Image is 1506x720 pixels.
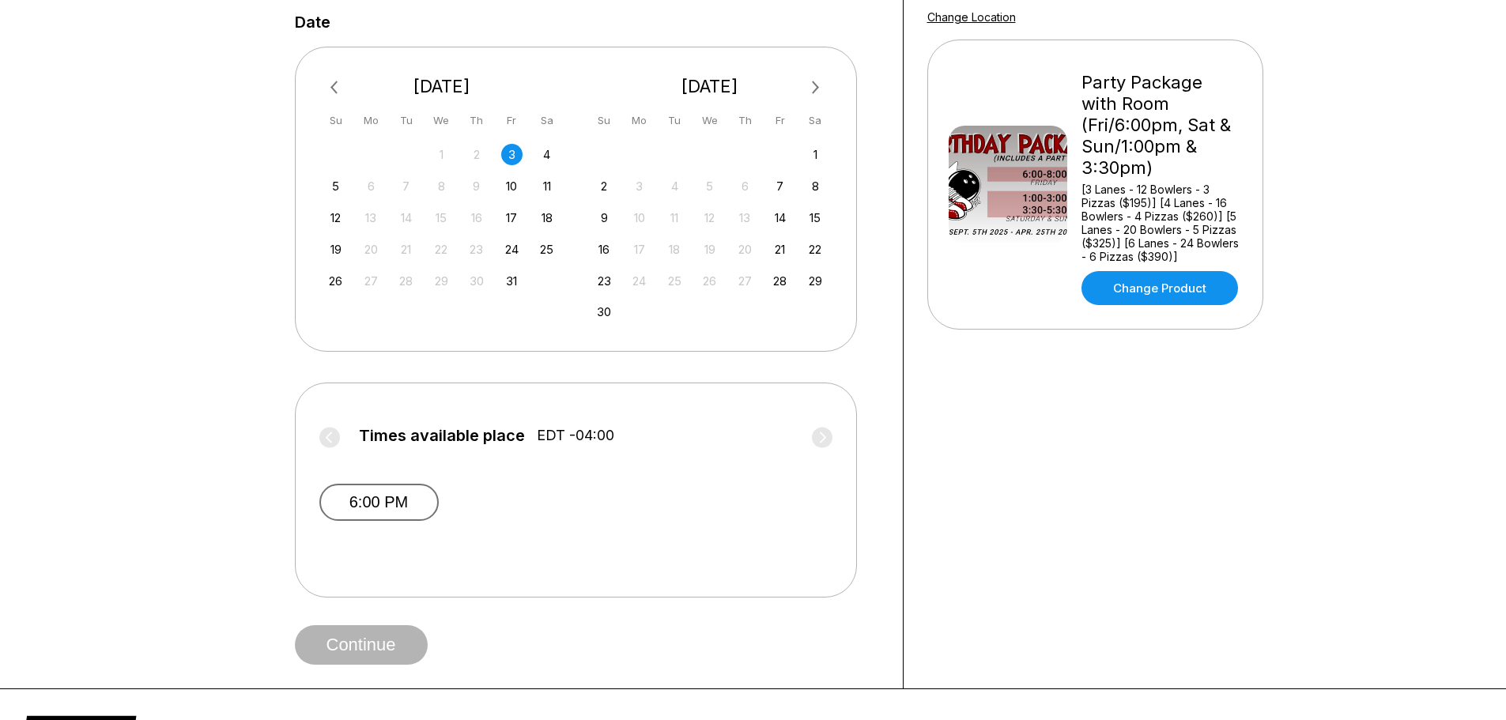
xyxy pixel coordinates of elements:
[431,239,452,260] div: Not available Wednesday, October 22nd, 2025
[466,270,487,292] div: Not available Thursday, October 30th, 2025
[664,110,685,131] div: Tu
[395,270,417,292] div: Not available Tuesday, October 28th, 2025
[501,175,523,197] div: Choose Friday, October 10th, 2025
[536,144,557,165] div: Choose Saturday, October 4th, 2025
[431,144,452,165] div: Not available Wednesday, October 1st, 2025
[805,239,826,260] div: Choose Saturday, November 22nd, 2025
[699,239,720,260] div: Not available Wednesday, November 19th, 2025
[431,207,452,228] div: Not available Wednesday, October 15th, 2025
[769,110,791,131] div: Fr
[594,270,615,292] div: Choose Sunday, November 23rd, 2025
[395,175,417,197] div: Not available Tuesday, October 7th, 2025
[805,270,826,292] div: Choose Saturday, November 29th, 2025
[359,427,525,444] span: Times available place
[501,270,523,292] div: Choose Friday, October 31st, 2025
[734,239,756,260] div: Not available Thursday, November 20th, 2025
[1081,271,1238,305] a: Change Product
[591,142,828,323] div: month 2025-11
[628,270,650,292] div: Not available Monday, November 24th, 2025
[769,207,791,228] div: Choose Friday, November 14th, 2025
[927,10,1016,24] a: Change Location
[360,270,382,292] div: Not available Monday, October 27th, 2025
[466,207,487,228] div: Not available Thursday, October 16th, 2025
[323,75,349,100] button: Previous Month
[803,75,828,100] button: Next Month
[395,207,417,228] div: Not available Tuesday, October 14th, 2025
[628,110,650,131] div: Mo
[501,110,523,131] div: Fr
[734,175,756,197] div: Not available Thursday, November 6th, 2025
[319,76,564,97] div: [DATE]
[536,110,557,131] div: Sa
[501,144,523,165] div: Choose Friday, October 3rd, 2025
[295,13,330,31] label: Date
[466,175,487,197] div: Not available Thursday, October 9th, 2025
[536,239,557,260] div: Choose Saturday, October 25th, 2025
[805,207,826,228] div: Choose Saturday, November 15th, 2025
[628,207,650,228] div: Not available Monday, November 10th, 2025
[325,239,346,260] div: Choose Sunday, October 19th, 2025
[1081,72,1242,179] div: Party Package with Room (Fri/6:00pm, Sat & Sun/1:00pm & 3:30pm)
[360,110,382,131] div: Mo
[805,144,826,165] div: Choose Saturday, November 1st, 2025
[325,110,346,131] div: Su
[594,175,615,197] div: Choose Sunday, November 2nd, 2025
[325,270,346,292] div: Choose Sunday, October 26th, 2025
[360,239,382,260] div: Not available Monday, October 20th, 2025
[699,270,720,292] div: Not available Wednesday, November 26th, 2025
[325,175,346,197] div: Choose Sunday, October 5th, 2025
[501,239,523,260] div: Choose Friday, October 24th, 2025
[395,110,417,131] div: Tu
[360,207,382,228] div: Not available Monday, October 13th, 2025
[628,239,650,260] div: Not available Monday, November 17th, 2025
[699,110,720,131] div: We
[1081,183,1242,263] div: [3 Lanes - 12 Bowlers - 3 Pizzas ($195)] [4 Lanes - 16 Bowlers - 4 Pizzas ($260)] [5 Lanes - 20 B...
[594,207,615,228] div: Choose Sunday, November 9th, 2025
[536,175,557,197] div: Choose Saturday, October 11th, 2025
[664,239,685,260] div: Not available Tuesday, November 18th, 2025
[466,239,487,260] div: Not available Thursday, October 23rd, 2025
[594,110,615,131] div: Su
[501,207,523,228] div: Choose Friday, October 17th, 2025
[949,126,1067,244] img: Party Package with Room (Fri/6:00pm, Sat & Sun/1:00pm & 3:30pm)
[466,144,487,165] div: Not available Thursday, October 2nd, 2025
[769,270,791,292] div: Choose Friday, November 28th, 2025
[325,207,346,228] div: Choose Sunday, October 12th, 2025
[664,270,685,292] div: Not available Tuesday, November 25th, 2025
[805,175,826,197] div: Choose Saturday, November 8th, 2025
[431,270,452,292] div: Not available Wednesday, October 29th, 2025
[395,239,417,260] div: Not available Tuesday, October 21st, 2025
[734,207,756,228] div: Not available Thursday, November 13th, 2025
[537,427,614,444] span: EDT -04:00
[734,110,756,131] div: Th
[769,239,791,260] div: Choose Friday, November 21st, 2025
[664,207,685,228] div: Not available Tuesday, November 11th, 2025
[319,484,439,521] button: 6:00 PM
[431,175,452,197] div: Not available Wednesday, October 8th, 2025
[360,175,382,197] div: Not available Monday, October 6th, 2025
[628,175,650,197] div: Not available Monday, November 3rd, 2025
[734,270,756,292] div: Not available Thursday, November 27th, 2025
[431,110,452,131] div: We
[594,239,615,260] div: Choose Sunday, November 16th, 2025
[466,110,487,131] div: Th
[769,175,791,197] div: Choose Friday, November 7th, 2025
[805,110,826,131] div: Sa
[699,175,720,197] div: Not available Wednesday, November 5th, 2025
[664,175,685,197] div: Not available Tuesday, November 4th, 2025
[323,142,561,292] div: month 2025-10
[699,207,720,228] div: Not available Wednesday, November 12th, 2025
[536,207,557,228] div: Choose Saturday, October 18th, 2025
[594,301,615,322] div: Choose Sunday, November 30th, 2025
[587,76,832,97] div: [DATE]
